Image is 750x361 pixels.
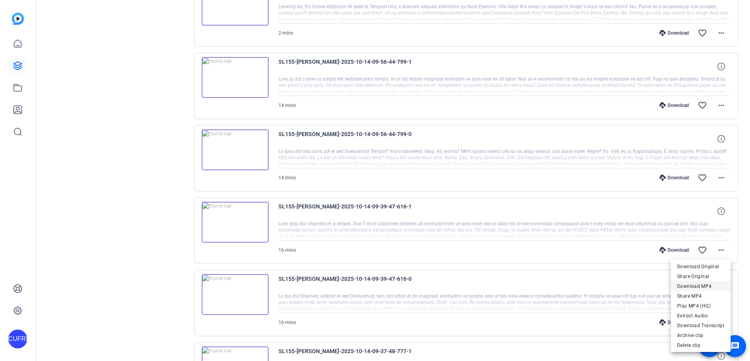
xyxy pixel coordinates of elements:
span: Play MP4 (HQ) [677,301,724,311]
span: Share Original [677,272,724,281]
span: Archive clip [677,331,724,340]
span: Extract Audio [677,311,724,320]
span: Delete clip [677,341,724,350]
span: Download Transcript [677,321,724,330]
span: Share MP4 [677,291,724,301]
span: Download MP4 [677,282,724,291]
span: Download Original [677,262,724,271]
